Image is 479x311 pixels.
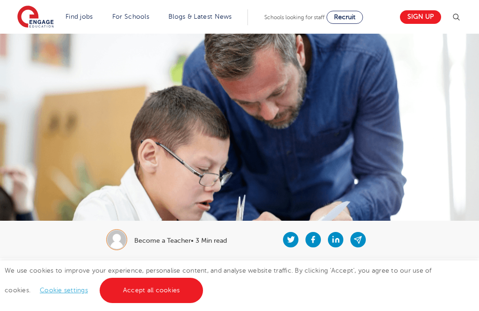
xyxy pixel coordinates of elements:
a: Accept all cookies [100,278,203,303]
span: Schools looking for staff [264,14,325,21]
img: Engage Education [17,6,54,29]
a: Find jobs [65,13,93,20]
a: Recruit [327,11,363,24]
p: Become a Teacher• 3 Min read [134,238,227,244]
a: Cookie settings [40,287,88,294]
span: Recruit [334,14,356,21]
a: Sign up [400,10,441,24]
span: We use cookies to improve your experience, personalise content, and analyse website traffic. By c... [5,267,432,294]
a: Blogs & Latest News [168,13,232,20]
a: For Schools [112,13,149,20]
